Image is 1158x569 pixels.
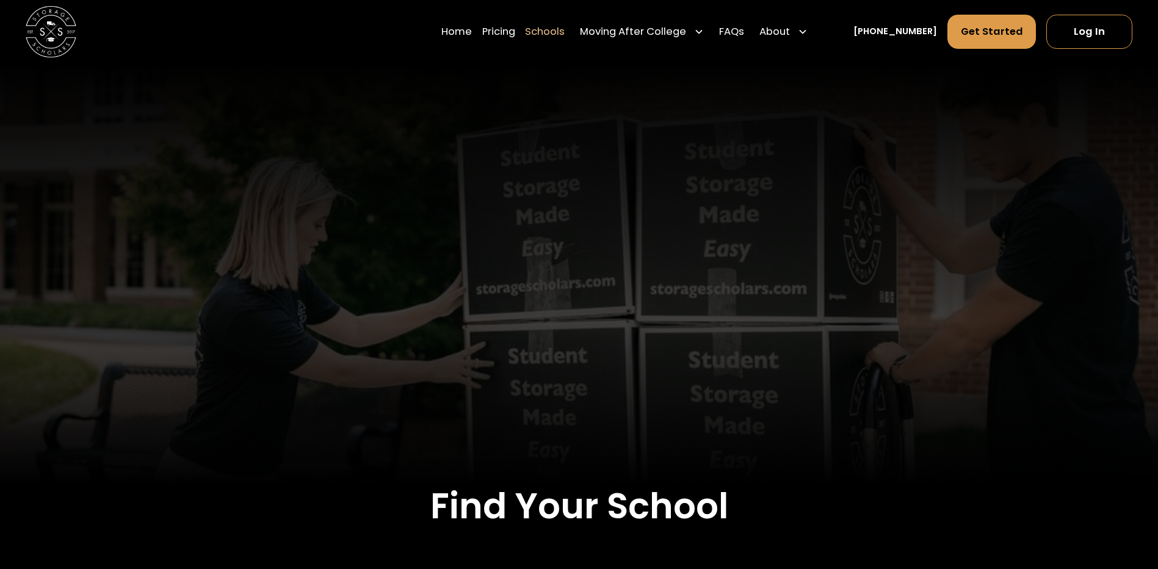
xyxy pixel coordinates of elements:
a: [PHONE_NUMBER] [853,25,937,38]
div: Moving After College [575,14,709,49]
div: Moving After College [580,24,686,40]
a: Home [441,14,472,49]
a: Schools [525,14,565,49]
div: About [755,14,813,49]
img: Storage Scholars main logo [26,6,76,57]
h2: Find Your School [122,485,1036,527]
a: Log In [1046,15,1132,49]
a: Get Started [947,15,1037,49]
div: About [759,24,790,40]
a: FAQs [719,14,744,49]
a: Pricing [482,14,515,49]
